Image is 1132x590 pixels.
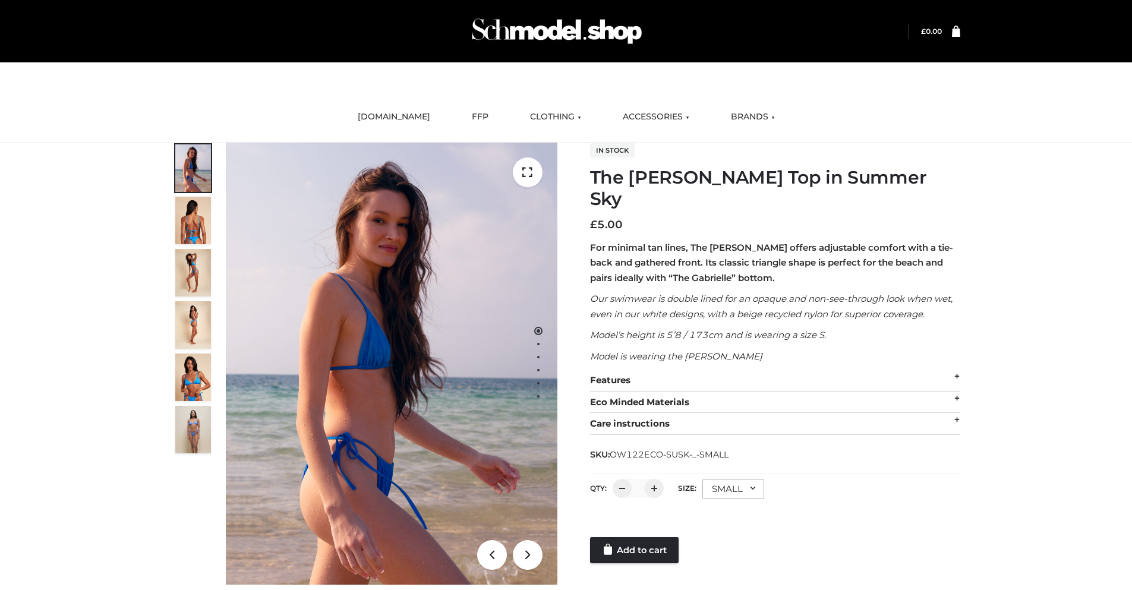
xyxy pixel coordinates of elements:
[226,143,557,585] img: 1.Alex-top_SS-1_4464b1e7-c2c9-4e4b-a62c-58381cd673c0 (1)
[463,104,497,130] a: FFP
[175,249,211,296] img: 4.Alex-top_CN-1-1-2.jpg
[590,392,960,414] div: Eco Minded Materials
[921,27,942,36] bdi: 0.00
[175,144,211,192] img: 1.Alex-top_SS-1_4464b1e7-c2c9-4e4b-a62c-58381cd673c0-1.jpg
[175,197,211,244] img: 5.Alex-top_CN-1-1_1-1.jpg
[590,537,679,563] a: Add to cart
[678,484,696,493] label: Size:
[590,218,623,231] bdi: 5.00
[175,301,211,349] img: 3.Alex-top_CN-1-1-2.jpg
[702,479,764,499] div: SMALL
[590,413,960,435] div: Care instructions
[521,104,590,130] a: CLOTHING
[590,484,607,493] label: QTY:
[614,104,698,130] a: ACCESSORIES
[590,329,826,340] em: Model’s height is 5’8 / 173cm and is wearing a size S.
[590,293,953,320] em: Our swimwear is double lined for an opaque and non-see-through look when wet, even in our white d...
[349,104,439,130] a: [DOMAIN_NAME]
[590,167,960,210] h1: The [PERSON_NAME] Top in Summer Sky
[590,370,960,392] div: Features
[175,354,211,401] img: 2.Alex-top_CN-1-1-2.jpg
[590,242,953,283] strong: For minimal tan lines, The [PERSON_NAME] offers adjustable comfort with a tie-back and gathered f...
[590,447,730,462] span: SKU:
[590,351,762,362] em: Model is wearing the [PERSON_NAME]
[468,8,646,55] img: Schmodel Admin 964
[175,406,211,453] img: SSVC.jpg
[921,27,942,36] a: £0.00
[590,218,597,231] span: £
[722,104,784,130] a: BRANDS
[590,143,635,157] span: In stock
[921,27,926,36] span: £
[610,449,729,460] span: OW122ECO-SUSK-_-SMALL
